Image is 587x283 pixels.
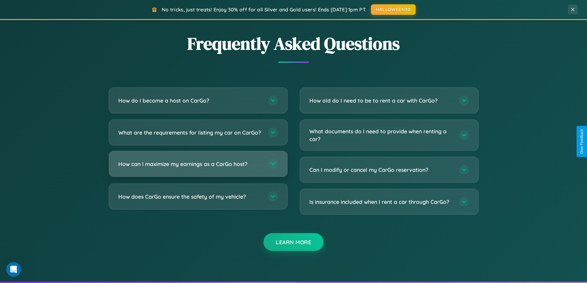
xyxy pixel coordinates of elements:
[263,233,324,251] button: Learn More
[109,32,479,55] h2: Frequently Asked Questions
[371,4,416,15] button: HALLOWEEN30
[309,97,453,104] h3: How old do I need to be to rent a car with CarGo?
[309,127,453,143] h3: What documents do I need to provide when renting a car?
[118,160,262,168] h3: How can I maximize my earnings as a CarGo host?
[118,97,262,104] h3: How do I become a host on CarGo?
[118,193,262,200] h3: How does CarGo ensure the safety of my vehicle?
[162,6,366,13] span: No tricks, just treats! Enjoy 30% off for all Silver and Gold users! Ends [DATE] 1pm PT.
[118,129,262,136] h3: What are the requirements for listing my car on CarGo?
[309,166,453,174] h3: Can I modify or cancel my CarGo reservation?
[6,262,21,277] iframe: Intercom live chat
[309,198,453,206] h3: Is insurance included when I rent a car through CarGo?
[580,129,584,154] div: Give Feedback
